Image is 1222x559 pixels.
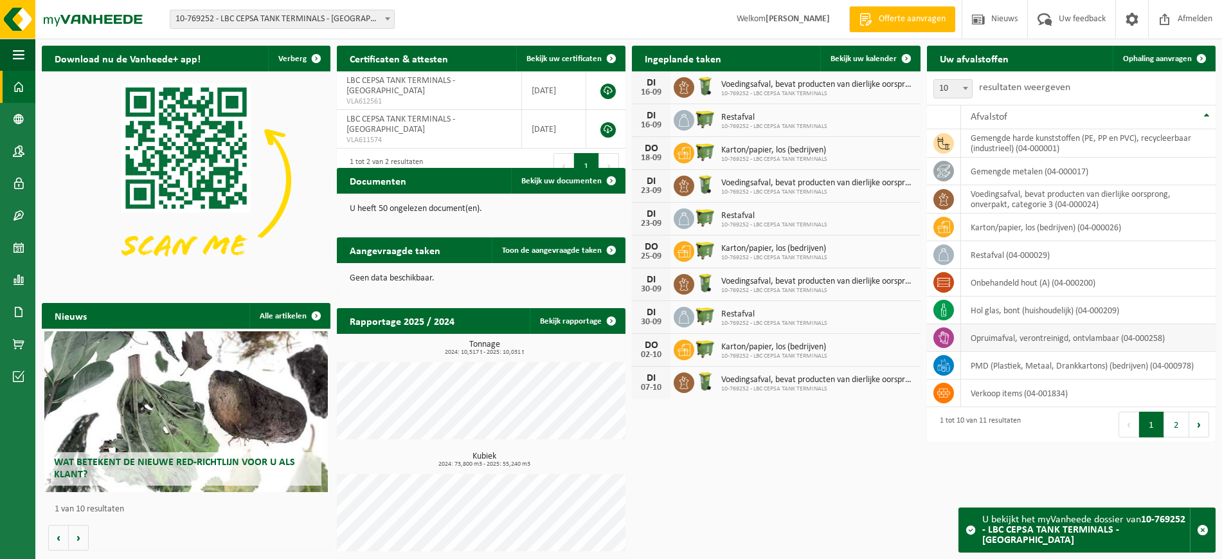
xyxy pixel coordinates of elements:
div: 1 tot 10 van 11 resultaten [933,410,1021,439]
span: Restafval [721,211,827,221]
div: DO [638,340,664,351]
img: WB-1100-HPE-GN-50 [694,338,716,360]
span: Bekijk uw certificaten [526,55,602,63]
img: WB-0140-HPE-GN-50 [694,75,716,97]
a: Ophaling aanvragen [1113,46,1214,71]
span: 10-769252 - LBC CEPSA TANK TERMINALS [721,123,827,131]
span: Voedingsafval, bevat producten van dierlijke oorsprong, onverpakt, categorie 3 [721,178,914,188]
span: Bekijk uw documenten [521,177,602,185]
span: 10-769252 - LBC CEPSA TANK TERMINALS [721,156,827,163]
div: DI [638,78,664,88]
td: verkoop items (04-001834) [961,380,1216,407]
div: DO [638,242,664,252]
td: karton/papier, los (bedrijven) (04-000026) [961,214,1216,241]
img: WB-1100-HPE-GN-50 [694,239,716,261]
td: restafval (04-000029) [961,241,1216,269]
span: Verberg [278,55,307,63]
div: 25-09 [638,252,664,261]
div: 02-10 [638,351,664,360]
h3: Tonnage [343,340,625,356]
button: 1 [574,153,599,179]
h2: Ingeplande taken [632,46,734,71]
p: Geen data beschikbaar. [350,274,613,283]
span: 10 [933,79,973,98]
div: 07-10 [638,383,664,392]
p: 1 van 10 resultaten [55,505,324,514]
span: 10-769252 - LBC CEPSA TANK TERMINALS [721,90,914,98]
img: WB-1100-HPE-GN-50 [694,108,716,130]
button: 1 [1139,412,1164,437]
td: voedingsafval, bevat producten van dierlijke oorsprong, onverpakt, categorie 3 (04-000024) [961,185,1216,214]
span: Restafval [721,309,827,320]
span: Afvalstof [971,112,1007,122]
button: Next [1189,412,1209,437]
button: Volgende [69,525,89,551]
span: Karton/papier, los (bedrijven) [721,145,827,156]
div: 16-09 [638,88,664,97]
div: DO [638,143,664,154]
h2: Nieuws [42,303,100,328]
span: Karton/papier, los (bedrijven) [721,342,827,353]
span: 10-769252 - LBC CEPSA TANK TERMINALS [721,254,827,262]
span: 10-769252 - LBC CEPSA TANK TERMINALS [721,287,914,295]
span: VLA611574 [346,135,512,145]
span: 10-769252 - LBC CEPSA TANK TERMINALS [721,320,827,327]
a: Wat betekent de nieuwe RED-richtlijn voor u als klant? [44,331,327,492]
td: hol glas, bont (huishoudelijk) (04-000209) [961,297,1216,324]
a: Bekijk uw certificaten [516,46,624,71]
span: 10-769252 - LBC CEPSA TANK TERMINALS [721,188,914,196]
span: Wat betekent de nieuwe RED-richtlijn voor u als klant? [54,457,295,480]
a: Bekijk uw documenten [511,168,624,194]
h2: Uw afvalstoffen [927,46,1021,71]
button: Next [599,153,619,179]
h2: Rapportage 2025 / 2024 [337,308,467,333]
img: WB-0140-HPE-GN-50 [694,371,716,392]
span: Offerte aanvragen [876,13,949,26]
h2: Documenten [337,168,419,193]
p: U heeft 50 ongelezen document(en). [350,205,613,214]
a: Bekijk uw kalender [820,46,919,71]
span: Voedingsafval, bevat producten van dierlijke oorsprong, onverpakt, categorie 3 [721,277,914,287]
span: 10 [934,80,972,98]
h2: Download nu de Vanheede+ app! [42,46,213,71]
div: DI [638,209,664,219]
div: DI [638,176,664,187]
span: LBC CEPSA TANK TERMINALS - [GEOGRAPHIC_DATA] [346,115,455,134]
span: Karton/papier, los (bedrijven) [721,244,827,254]
img: WB-1100-HPE-GN-50 [694,141,716,163]
span: 2024: 73,800 m3 - 2025: 55,240 m3 [343,461,625,468]
span: 10-769252 - LBC CEPSA TANK TERMINALS [721,221,827,229]
strong: [PERSON_NAME] [766,14,830,24]
button: Verberg [268,46,329,71]
span: VLA612561 [346,96,512,107]
span: Ophaling aanvragen [1123,55,1192,63]
td: onbehandeld hout (A) (04-000200) [961,269,1216,297]
div: DI [638,373,664,383]
td: opruimafval, verontreinigd, ontvlambaar (04-000258) [961,324,1216,352]
td: gemengde harde kunststoffen (PE, PP en PVC), recycleerbaar (industrieel) (04-000001) [961,129,1216,158]
span: Bekijk uw kalender [831,55,897,63]
div: DI [638,307,664,318]
img: WB-0140-HPE-GN-50 [694,272,716,294]
td: [DATE] [522,71,586,110]
div: 1 tot 2 van 2 resultaten [343,152,423,180]
a: Bekijk rapportage [530,308,624,334]
h2: Aangevraagde taken [337,237,453,262]
img: WB-1100-HPE-GN-50 [694,206,716,228]
button: Previous [553,153,574,179]
div: 30-09 [638,285,664,294]
h2: Certificaten & attesten [337,46,461,71]
label: resultaten weergeven [979,82,1070,93]
div: 16-09 [638,121,664,130]
button: Previous [1119,412,1139,437]
div: 30-09 [638,318,664,327]
img: WB-0140-HPE-GN-50 [694,174,716,196]
div: U bekijkt het myVanheede dossier van [982,508,1190,552]
div: DI [638,275,664,285]
button: Vorige [48,525,69,551]
strong: 10-769252 - LBC CEPSA TANK TERMINALS - [GEOGRAPHIC_DATA] [982,515,1185,545]
span: 10-769252 - LBC CEPSA TANK TERMINALS [721,385,914,393]
span: 10-769252 - LBC CEPSA TANK TERMINALS - ANTWERPEN [170,10,394,28]
td: PMD (Plastiek, Metaal, Drankkartons) (bedrijven) (04-000978) [961,352,1216,380]
td: gemengde metalen (04-000017) [961,158,1216,185]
